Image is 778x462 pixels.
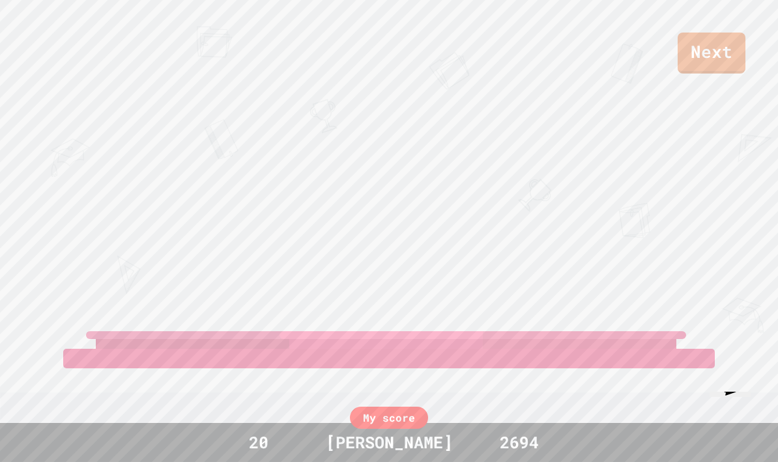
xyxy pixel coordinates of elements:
[350,407,428,429] div: My score
[704,392,767,452] iframe: chat widget
[470,430,568,455] div: 2694
[313,430,466,455] div: [PERSON_NAME]
[678,33,745,74] a: Next
[210,430,308,455] div: 20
